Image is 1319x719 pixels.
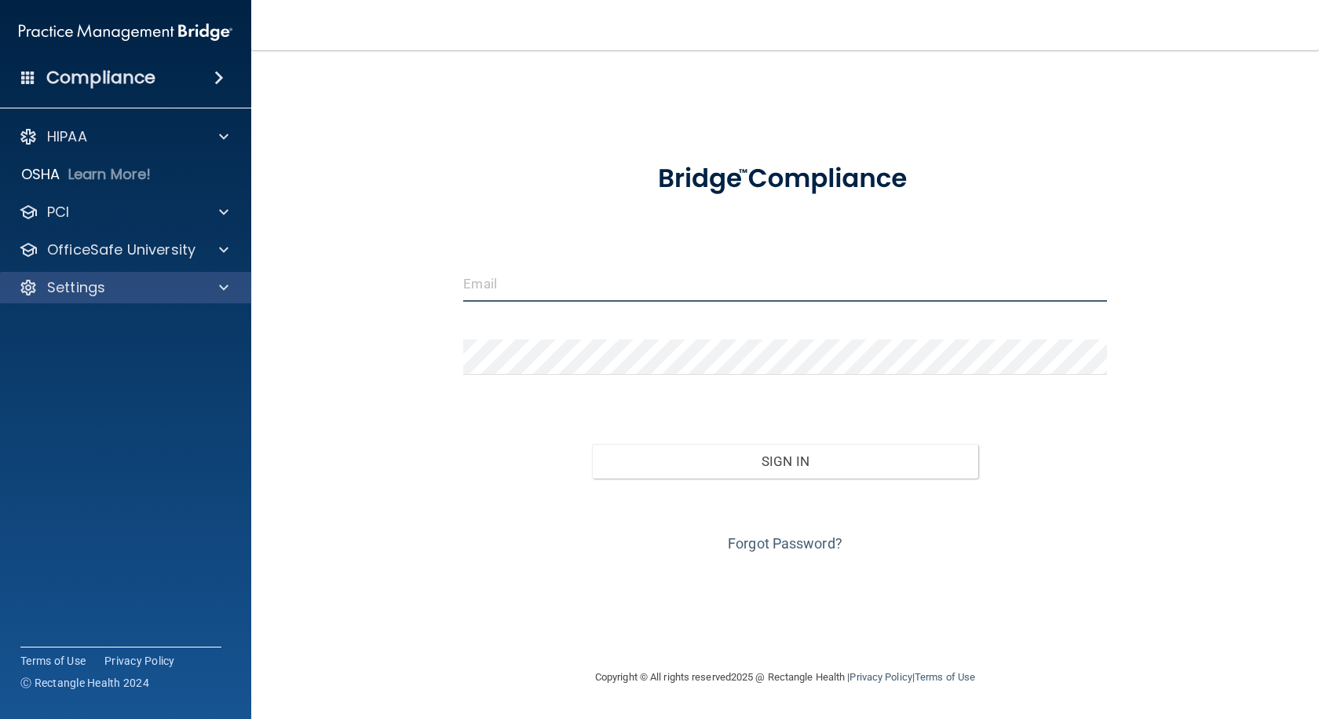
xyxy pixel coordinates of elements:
[19,17,232,48] img: PMB logo
[728,535,842,552] a: Forgot Password?
[47,127,87,146] p: HIPAA
[47,240,195,259] p: OfficeSafe University
[630,145,941,214] img: bridge_compliance_login_screen.278c3ca4.svg
[849,671,912,683] a: Privacy Policy
[47,278,105,297] p: Settings
[20,675,149,691] span: Ⓒ Rectangle Health 2024
[104,653,175,669] a: Privacy Policy
[19,278,228,297] a: Settings
[19,240,228,259] a: OfficeSafe University
[915,671,975,683] a: Terms of Use
[499,652,1072,702] div: Copyright © All rights reserved 2025 @ Rectangle Health | |
[68,165,152,184] p: Learn More!
[463,266,1106,302] input: Email
[47,203,69,222] p: PCI
[19,127,228,146] a: HIPAA
[46,67,155,89] h4: Compliance
[21,165,60,184] p: OSHA
[592,444,978,479] button: Sign In
[19,203,228,222] a: PCI
[20,653,86,669] a: Terms of Use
